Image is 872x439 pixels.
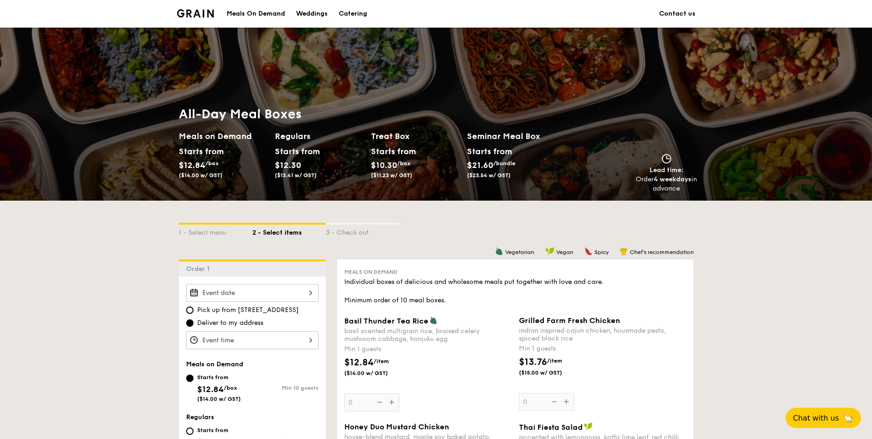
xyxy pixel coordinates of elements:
[186,331,319,349] input: Event time
[654,175,691,183] strong: 4 weekdays
[197,318,263,328] span: Deliver to my address
[467,172,511,179] span: ($23.54 w/ GST)
[519,357,547,368] span: $13.76
[429,316,438,324] img: icon-vegetarian.fe4039eb.svg
[344,269,398,275] span: Meals on Demand
[556,249,573,255] span: Vegan
[519,327,686,342] div: indian inspired cajun chicken, housmade pesto, spiced black rice
[344,317,428,325] span: Basil Thunder Tea Rice
[545,247,554,255] img: icon-vegan.f8ff3823.svg
[650,166,684,174] span: Lead time:
[275,172,317,179] span: ($13.41 w/ GST)
[519,423,583,432] span: Thai Fiesta Salad
[467,130,563,143] h2: Seminar Meal Box
[186,319,194,327] input: Deliver to my address
[252,385,319,391] div: Min 10 guests
[344,422,449,431] span: Honey Duo Mustard Chicken
[326,225,399,237] div: 3 - Check out
[495,247,503,255] img: icon-vegetarian.fe4039eb.svg
[793,414,839,422] span: Chat with us
[519,344,686,353] div: Min 1 guests
[186,265,213,273] span: Order 1
[197,396,241,402] span: ($14.00 w/ GST)
[547,358,562,364] span: /item
[186,306,194,314] input: Pick up from [STREET_ADDRESS]
[344,345,512,354] div: Min 1 guests
[620,247,628,255] img: icon-chef-hat.a58ddaea.svg
[843,413,854,423] span: 🦙
[177,9,214,17] img: Grain
[179,144,220,158] div: Starts from
[374,358,389,364] span: /item
[371,172,412,179] span: ($11.23 w/ GST)
[505,249,534,255] span: Vegetarian
[584,422,593,431] img: icon-vegan.f8ff3823.svg
[493,160,515,167] span: /bundle
[197,427,239,434] div: Starts from
[467,160,493,170] span: $21.60
[197,306,299,315] span: Pick up from [STREET_ADDRESS]
[397,160,410,167] span: /box
[344,357,374,368] span: $12.84
[786,408,861,428] button: Chat with us🦙
[179,172,222,179] span: ($14.00 w/ GST)
[186,427,194,435] input: Starts from$12.30($13.41 w/ GST)Min 10 guests
[467,144,512,158] div: Starts from
[275,144,316,158] div: Starts from
[344,277,686,305] div: Individual boxes of delicious and wholesome meals put together with love and care. Minimum order ...
[186,413,214,421] span: Regulars
[186,284,319,302] input: Event date
[594,249,609,255] span: Spicy
[519,316,620,325] span: Grilled Farm Fresh Chicken
[371,144,412,158] div: Starts from
[275,160,301,170] span: $12.30
[186,375,194,382] input: Starts from$12.84/box($14.00 w/ GST)Min 10 guests
[636,175,697,193] div: Order in advance
[224,385,237,391] span: /box
[584,247,593,255] img: icon-spicy.37a8142b.svg
[630,249,694,255] span: Chef's recommendation
[179,160,205,170] span: $12.84
[371,130,460,143] h2: Treat Box
[344,327,512,343] div: basil scented multigrain rice, braised celery mushroom cabbage, hanjuku egg
[197,374,241,381] div: Starts from
[275,130,364,143] h2: Regulars
[371,160,397,170] span: $10.30
[205,160,219,167] span: /box
[177,9,214,17] a: Logotype
[197,384,224,394] span: $12.84
[179,225,252,237] div: 1 - Select menu
[186,360,243,368] span: Meals on Demand
[252,225,326,237] div: 2 - Select items
[519,369,581,376] span: ($15.00 w/ GST)
[344,370,407,377] span: ($14.00 w/ GST)
[179,130,268,143] h2: Meals on Demand
[660,154,673,164] img: icon-clock.2db775ea.svg
[179,106,563,122] h1: All-Day Meal Boxes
